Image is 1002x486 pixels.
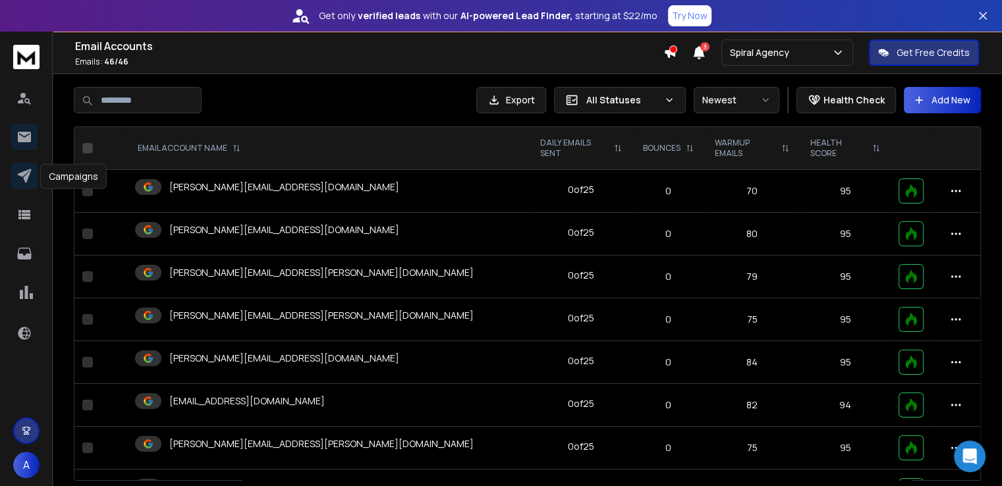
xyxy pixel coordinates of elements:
[640,313,696,326] p: 0
[954,441,986,472] div: Open Intercom Messenger
[800,298,891,341] td: 95
[800,341,891,384] td: 95
[897,46,970,59] p: Get Free Credits
[668,5,711,26] button: Try Now
[640,270,696,283] p: 0
[568,354,594,367] div: 0 of 25
[823,94,885,107] p: Health Check
[700,42,710,51] span: 3
[169,309,474,322] p: [PERSON_NAME][EMAIL_ADDRESS][PERSON_NAME][DOMAIN_NAME]
[715,138,776,159] p: WARMUP EMAILS
[75,38,663,54] h1: Email Accounts
[704,298,800,341] td: 75
[704,427,800,470] td: 75
[138,143,240,153] div: EMAIL ACCOUNT NAME
[169,437,474,450] p: [PERSON_NAME][EMAIL_ADDRESS][PERSON_NAME][DOMAIN_NAME]
[460,9,572,22] strong: AI-powered Lead Finder,
[568,183,594,196] div: 0 of 25
[704,384,800,427] td: 82
[586,94,659,107] p: All Statuses
[75,57,663,67] p: Emails :
[640,356,696,369] p: 0
[169,180,399,194] p: [PERSON_NAME][EMAIL_ADDRESS][DOMAIN_NAME]
[568,311,594,325] div: 0 of 25
[869,40,979,66] button: Get Free Credits
[568,269,594,282] div: 0 of 25
[40,164,107,189] div: Campaigns
[730,46,794,59] p: Spiral Agency
[568,226,594,239] div: 0 of 25
[704,213,800,256] td: 80
[704,341,800,384] td: 84
[169,266,474,279] p: [PERSON_NAME][EMAIL_ADDRESS][PERSON_NAME][DOMAIN_NAME]
[568,397,594,410] div: 0 of 25
[169,223,399,236] p: [PERSON_NAME][EMAIL_ADDRESS][DOMAIN_NAME]
[358,9,420,22] strong: verified leads
[800,213,891,256] td: 95
[169,352,399,365] p: [PERSON_NAME][EMAIL_ADDRESS][DOMAIN_NAME]
[640,184,696,198] p: 0
[640,441,696,454] p: 0
[640,227,696,240] p: 0
[800,384,891,427] td: 94
[568,440,594,453] div: 0 of 25
[640,398,696,412] p: 0
[13,45,40,69] img: logo
[800,170,891,213] td: 95
[104,56,128,67] span: 46 / 46
[13,452,40,478] button: A
[672,9,708,22] p: Try Now
[319,9,657,22] p: Get only with our starting at $22/mo
[704,170,800,213] td: 70
[694,87,779,113] button: Newest
[904,87,981,113] button: Add New
[540,138,609,159] p: DAILY EMAILS SENT
[704,256,800,298] td: 79
[810,138,867,159] p: HEALTH SCORE
[796,87,896,113] button: Health Check
[169,394,325,408] p: [EMAIL_ADDRESS][DOMAIN_NAME]
[643,143,681,153] p: BOUNCES
[800,427,891,470] td: 95
[476,87,546,113] button: Export
[800,256,891,298] td: 95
